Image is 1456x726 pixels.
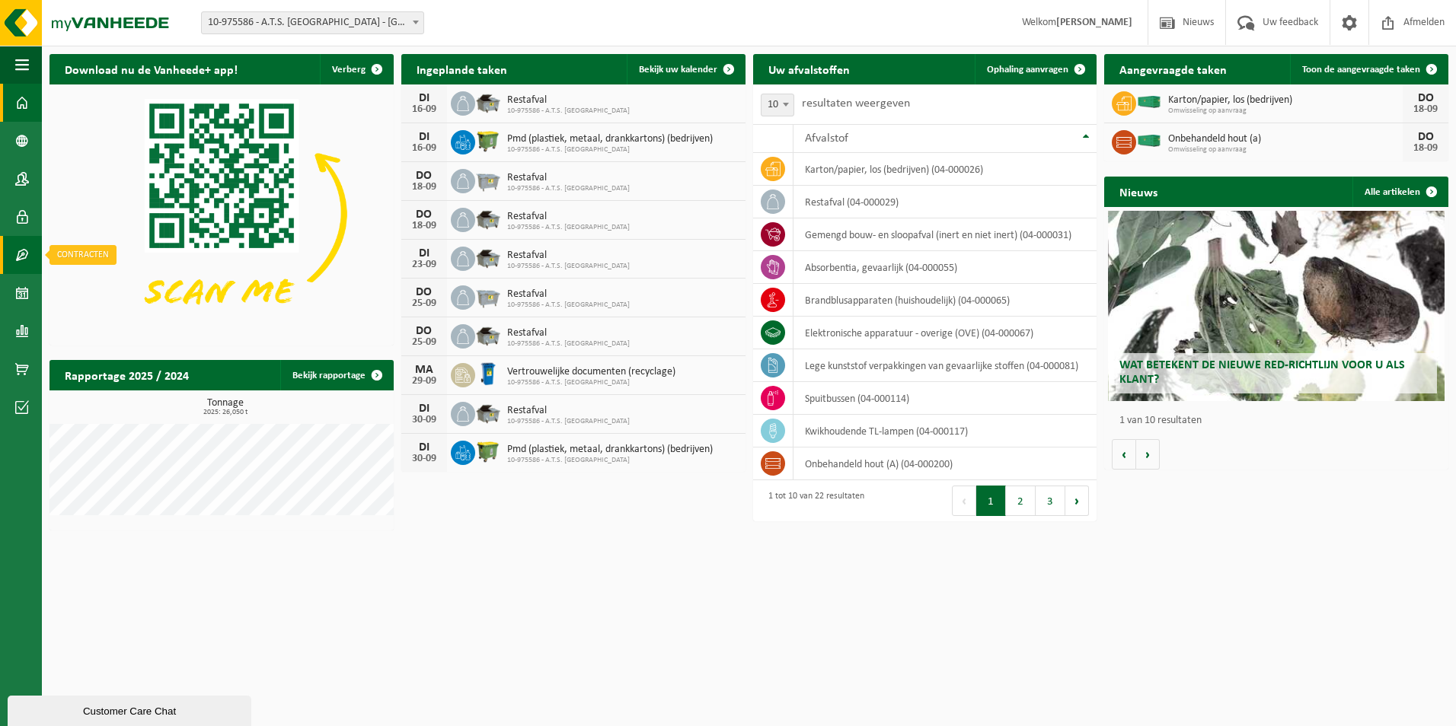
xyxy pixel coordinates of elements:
td: kwikhoudende TL-lampen (04-000117) [793,415,1097,447]
span: Restafval [507,405,630,417]
img: WB-2500-GAL-GY-01 [475,167,501,193]
h3: Tonnage [57,398,394,416]
div: DI [409,131,439,143]
div: 30-09 [409,454,439,464]
td: brandblusapparaten (huishoudelijk) (04-000065) [793,284,1097,317]
td: restafval (04-000029) [793,186,1097,218]
span: Pmd (plastiek, metaal, drankkartons) (bedrijven) [507,133,713,145]
span: Omwisseling op aanvraag [1168,107,1403,116]
img: WB-2500-GAL-GY-01 [475,283,501,309]
span: Bekijk uw kalender [639,65,717,75]
button: 3 [1036,486,1065,516]
img: HK-XC-40-GN-00 [1136,134,1162,148]
h2: Uw afvalstoffen [753,54,865,84]
span: 10-975586 - A.T.S. [GEOGRAPHIC_DATA] [507,223,630,232]
a: Toon de aangevraagde taken [1290,54,1447,84]
span: 10-975586 - A.T.S. [GEOGRAPHIC_DATA] [507,107,630,116]
img: WB-5000-GAL-GY-01 [475,322,501,348]
strong: [PERSON_NAME] [1056,17,1132,28]
div: 18-09 [1410,143,1441,154]
button: Verberg [320,54,392,84]
span: Restafval [507,94,630,107]
img: WB-1100-HPE-GN-50 [475,128,501,154]
h2: Aangevraagde taken [1104,54,1242,84]
td: elektronische apparatuur - overige (OVE) (04-000067) [793,317,1097,349]
span: Verberg [332,65,366,75]
span: Wat betekent de nieuwe RED-richtlijn voor u als klant? [1119,359,1405,386]
a: Alle artikelen [1352,177,1447,207]
span: 10-975586 - A.T.S. [GEOGRAPHIC_DATA] [507,456,713,465]
span: 10-975586 - A.T.S. MERELBEKE - MERELBEKE [201,11,424,34]
span: Omwisseling op aanvraag [1168,145,1403,154]
span: 10-975586 - A.T.S. [GEOGRAPHIC_DATA] [507,339,630,349]
td: lege kunststof verpakkingen van gevaarlijke stoffen (04-000081) [793,349,1097,382]
a: Ophaling aanvragen [975,54,1095,84]
td: gemengd bouw- en sloopafval (inert en niet inert) (04-000031) [793,218,1097,251]
div: DO [1410,131,1441,143]
div: DI [409,92,439,104]
img: WB-5000-GAL-GY-01 [475,89,501,115]
img: HK-XC-40-GN-00 [1136,95,1162,109]
span: 10-975586 - A.T.S. [GEOGRAPHIC_DATA] [507,184,630,193]
img: WB-1100-HPE-GN-50 [475,438,501,464]
div: 16-09 [409,143,439,154]
td: karton/papier, los (bedrijven) (04-000026) [793,153,1097,186]
h2: Download nu de Vanheede+ app! [49,54,253,84]
h2: Rapportage 2025 / 2024 [49,360,204,390]
td: spuitbussen (04-000114) [793,382,1097,415]
img: WB-5000-GAL-GY-01 [475,400,501,425]
iframe: chat widget [8,693,254,726]
label: resultaten weergeven [802,97,910,110]
span: 10 [762,94,793,116]
span: Afvalstof [805,132,848,145]
span: 10-975586 - A.T.S. [GEOGRAPHIC_DATA] [507,262,630,271]
button: Next [1065,486,1089,516]
div: DO [409,325,439,337]
a: Bekijk rapportage [280,360,392,390]
div: 18-09 [409,182,439,193]
div: DI [409,247,439,260]
button: 1 [976,486,1006,516]
div: 25-09 [409,298,439,309]
img: Download de VHEPlus App [49,84,394,342]
span: Toon de aangevraagde taken [1302,65,1420,75]
div: 16-09 [409,104,439,115]
span: Karton/papier, los (bedrijven) [1168,94,1403,107]
span: 10-975586 - A.T.S. [GEOGRAPHIC_DATA] [507,417,630,426]
p: 1 van 10 resultaten [1119,416,1441,426]
button: Vorige [1112,439,1136,470]
div: DI [409,441,439,454]
span: Ophaling aanvragen [987,65,1068,75]
h2: Ingeplande taken [401,54,522,84]
div: DI [409,403,439,415]
div: DO [409,209,439,221]
span: Restafval [507,288,630,301]
a: Bekijk uw kalender [627,54,744,84]
h2: Nieuws [1104,177,1173,206]
div: DO [409,286,439,298]
span: Restafval [507,211,630,223]
span: 10-975586 - A.T.S. [GEOGRAPHIC_DATA] [507,378,675,387]
td: onbehandeld hout (A) (04-000200) [793,447,1097,480]
span: Pmd (plastiek, metaal, drankkartons) (bedrijven) [507,444,713,456]
div: DO [409,170,439,182]
span: 10-975586 - A.T.S. MERELBEKE - MERELBEKE [202,12,423,33]
div: DO [1410,92,1441,104]
span: 10 [761,94,794,116]
a: Wat betekent de nieuwe RED-richtlijn voor u als klant? [1108,211,1445,401]
button: Volgende [1136,439,1160,470]
div: MA [409,364,439,376]
span: 10-975586 - A.T.S. [GEOGRAPHIC_DATA] [507,301,630,310]
button: Previous [952,486,976,516]
div: 29-09 [409,376,439,387]
img: WB-5000-GAL-GY-01 [475,205,501,231]
img: WB-0240-HPE-BE-09 [475,361,501,387]
span: Restafval [507,172,630,184]
button: 2 [1006,486,1036,516]
span: 10-975586 - A.T.S. [GEOGRAPHIC_DATA] [507,145,713,154]
td: absorbentia, gevaarlijk (04-000055) [793,251,1097,284]
div: 18-09 [409,221,439,231]
span: Restafval [507,250,630,262]
div: 25-09 [409,337,439,348]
